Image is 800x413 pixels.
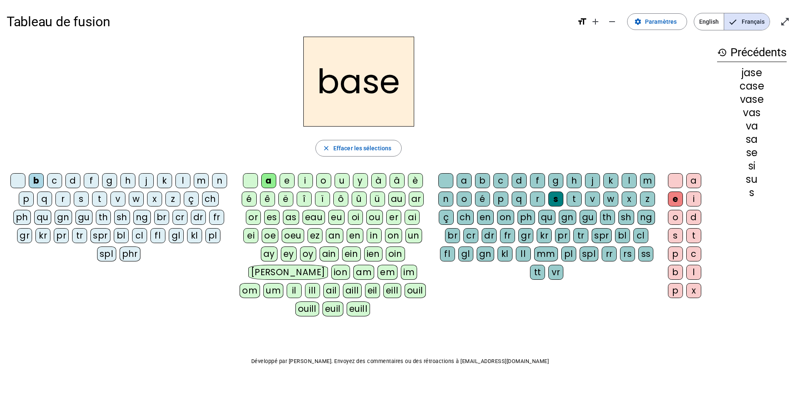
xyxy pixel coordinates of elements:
div: î [297,192,312,206]
p: Développé par [PERSON_NAME]. Envoyez des commentaires ou des rétroactions à [EMAIL_ADDRESS][DOMAI... [7,356,793,366]
div: oi [348,210,363,225]
div: ss [638,246,653,261]
div: w [603,192,618,206]
div: n [438,192,453,206]
div: m [194,173,209,188]
div: s [548,192,563,206]
div: im [401,265,417,280]
div: ouil [405,283,426,298]
div: ç [184,192,199,206]
div: s [717,188,787,198]
div: m [640,173,655,188]
div: b [668,265,683,280]
div: d [512,173,527,188]
div: p [19,192,34,206]
div: gn [55,210,72,225]
span: Français [724,13,770,30]
div: à [371,173,386,188]
div: mm [534,246,558,261]
div: t [567,192,582,206]
div: gl [458,246,473,261]
div: p [668,283,683,298]
div: ey [281,246,297,261]
div: ain [320,246,339,261]
div: d [686,210,701,225]
div: in [367,228,382,243]
div: en [347,228,363,243]
div: fl [440,246,455,261]
div: fl [150,228,165,243]
div: q [512,192,527,206]
div: an [326,228,343,243]
div: kr [35,228,50,243]
div: om [240,283,260,298]
div: k [157,173,172,188]
div: rr [602,246,617,261]
div: f [530,173,545,188]
div: oy [300,246,316,261]
div: am [353,265,374,280]
div: ei [243,228,258,243]
div: u [335,173,350,188]
div: ou [366,210,383,225]
div: cl [132,228,147,243]
div: a [457,173,472,188]
div: h [567,173,582,188]
div: il [287,283,302,298]
div: tt [530,265,545,280]
div: qu [34,210,51,225]
button: Paramètres [627,13,687,30]
div: gl [169,228,184,243]
div: gr [518,228,533,243]
div: en [477,210,494,225]
div: a [261,173,276,188]
div: qu [538,210,555,225]
div: sh [618,210,634,225]
div: l [175,173,190,188]
div: cr [463,228,478,243]
mat-button-toggle-group: Language selection [694,13,770,30]
div: ay [261,246,277,261]
div: e [668,192,683,206]
div: r [55,192,70,206]
div: o [316,173,331,188]
mat-icon: remove [607,17,617,27]
div: spr [592,228,612,243]
div: ng [637,210,655,225]
mat-icon: history [717,47,727,57]
div: ion [331,265,350,280]
div: th [96,210,111,225]
div: h [120,173,135,188]
div: fr [209,210,224,225]
div: case [717,81,787,91]
div: û [352,192,367,206]
div: t [92,192,107,206]
div: y [353,173,368,188]
div: eil [365,283,380,298]
div: on [497,210,514,225]
div: eu [328,210,345,225]
div: um [263,283,283,298]
div: kr [537,228,552,243]
div: p [493,192,508,206]
div: q [37,192,52,206]
div: kl [187,228,202,243]
div: c [493,173,508,188]
h3: Précédents [717,43,787,62]
div: x [147,192,162,206]
div: se [717,148,787,158]
mat-icon: open_in_full [780,17,790,27]
button: Entrer en plein écran [777,13,793,30]
span: Paramètres [645,17,677,27]
div: br [445,228,460,243]
div: pr [54,228,69,243]
div: k [603,173,618,188]
div: au [388,192,405,206]
div: s [668,228,683,243]
div: l [622,173,637,188]
div: v [585,192,600,206]
button: Effacer les sélections [315,140,402,157]
div: ç [439,210,454,225]
div: ph [13,210,31,225]
div: pr [555,228,570,243]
